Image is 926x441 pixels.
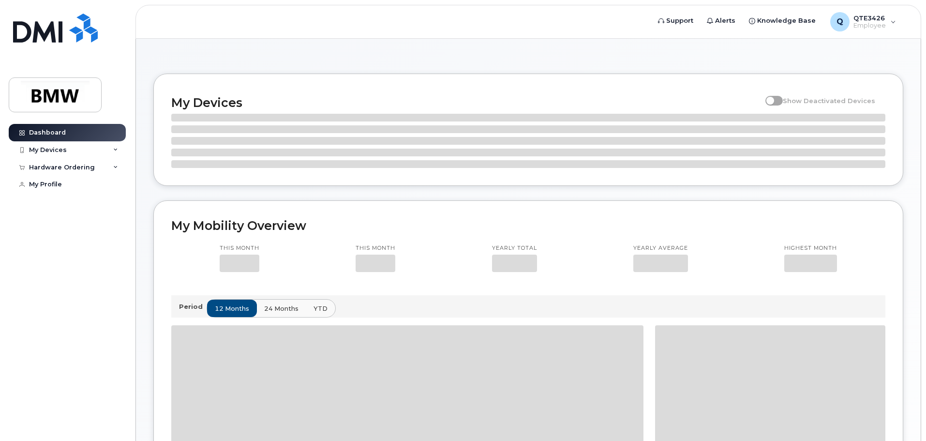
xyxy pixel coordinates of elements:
input: Show Deactivated Devices [765,91,773,99]
span: 24 months [264,304,299,313]
p: Yearly total [492,244,537,252]
p: This month [356,244,395,252]
p: This month [220,244,259,252]
p: Period [179,302,207,311]
span: Show Deactivated Devices [783,97,875,105]
h2: My Devices [171,95,761,110]
p: Yearly average [633,244,688,252]
h2: My Mobility Overview [171,218,885,233]
p: Highest month [784,244,837,252]
span: YTD [314,304,328,313]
